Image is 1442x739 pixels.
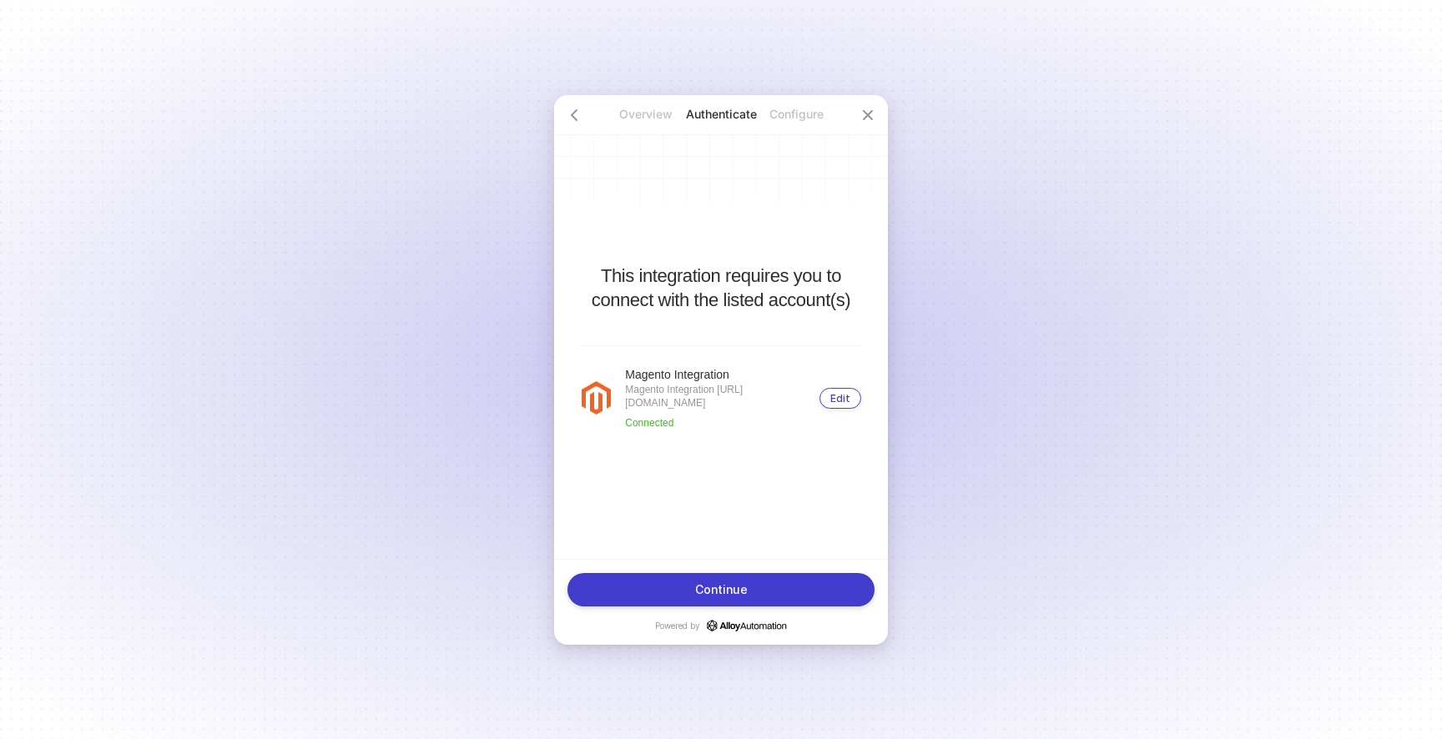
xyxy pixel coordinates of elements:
p: Magento Integration [URL][DOMAIN_NAME] [625,383,809,410]
span: icon-arrow-left [567,108,581,122]
p: Powered by [655,620,787,631]
p: Overview [608,106,683,123]
p: Connected [625,416,809,430]
div: Continue [695,583,748,596]
p: This integration requires you to connect with the listed account(s) [581,264,861,312]
div: Edit [830,392,850,405]
p: Configure [759,106,834,123]
a: icon-success [707,620,787,631]
p: Authenticate [683,106,759,123]
button: Continue [567,573,875,606]
button: Edit [819,388,861,409]
p: Magento Integration [625,366,809,383]
img: icon [581,381,612,415]
span: icon-close [861,108,875,122]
